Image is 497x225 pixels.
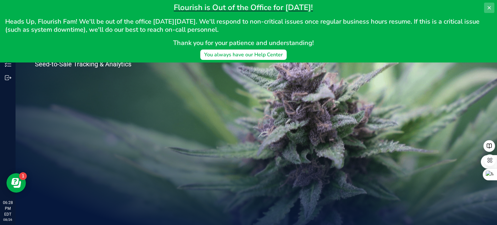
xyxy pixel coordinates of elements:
iframe: Resource center [6,173,26,193]
inline-svg: Inventory [5,61,11,67]
inline-svg: Outbound [5,74,11,81]
span: Flourish is Out of the Office for [DATE]! [174,2,313,13]
span: Thank you for your patience and understanding! [173,39,314,47]
p: 08/26 [3,217,13,222]
span: Heads Up, Flourish Fam! We'll be out of the office [DATE][DATE]. We'll respond to non-critical is... [5,17,481,34]
div: You always have our Help Center [204,51,283,59]
p: Seed-to-Sale Tracking & Analytics [35,61,158,67]
iframe: Resource center unread badge [19,172,27,180]
p: 06:28 PM EDT [3,200,13,217]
